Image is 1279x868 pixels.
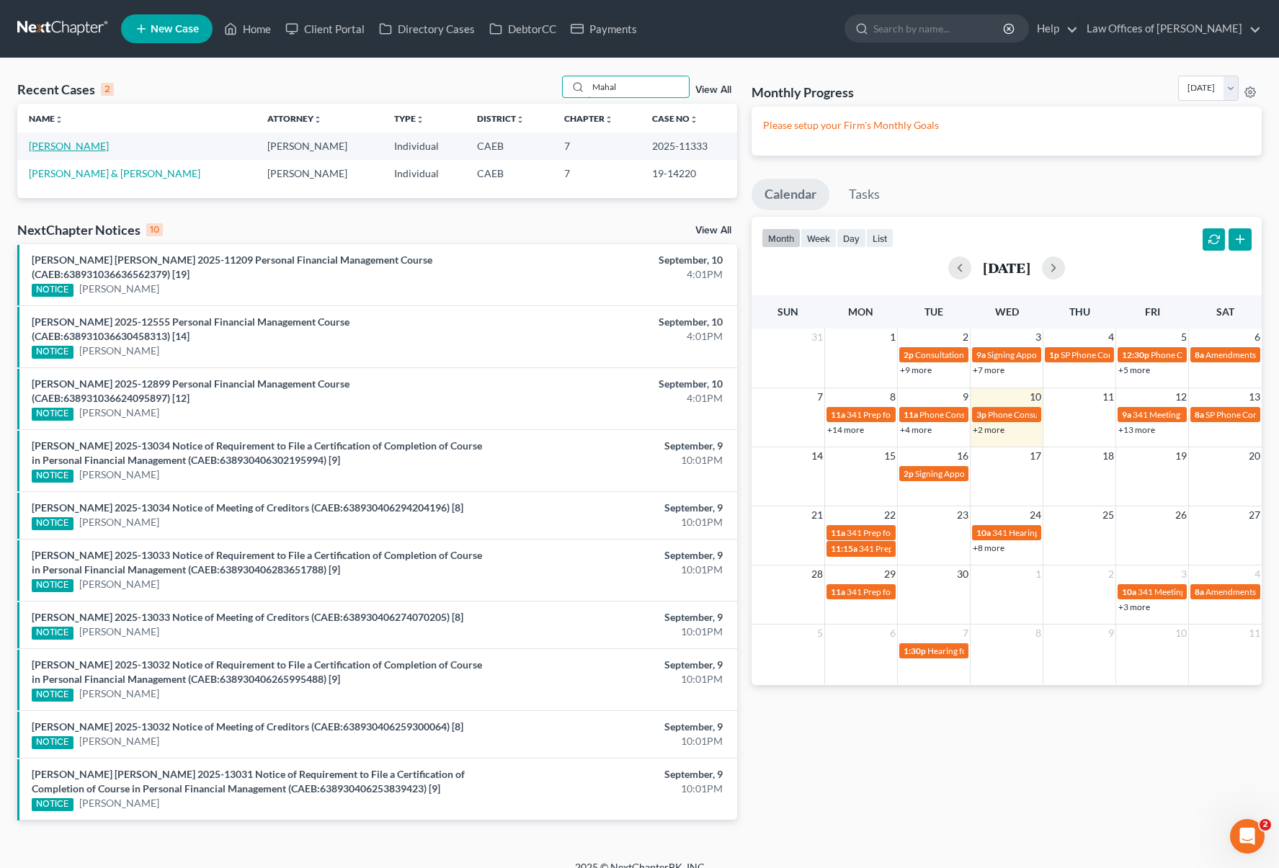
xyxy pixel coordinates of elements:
div: September, 9 [502,548,723,563]
span: 11a [831,527,845,538]
a: Nameunfold_more [29,113,63,124]
span: 17 [1028,447,1043,465]
a: [PERSON_NAME] [79,577,159,591]
div: 10 [146,223,163,236]
span: 7 [961,625,970,642]
span: 9 [961,388,970,406]
div: 4:01PM [502,329,723,344]
a: [PERSON_NAME] [79,467,159,482]
button: list [866,228,893,248]
td: [PERSON_NAME] [256,160,383,187]
i: unfold_more [605,115,613,124]
span: New Case [151,24,199,35]
p: Please setup your Firm's Monthly Goals [763,118,1250,133]
span: 5 [816,625,824,642]
div: 10:01PM [502,734,723,748]
span: 16 [955,447,970,465]
a: [PERSON_NAME] [PERSON_NAME] 2025-11209 Personal Financial Management Course (CAEB:638931036636562... [32,254,432,280]
span: Consultation for [GEOGRAPHIC_DATA][PERSON_NAME] [915,349,1133,360]
span: 13 [1247,388,1262,406]
a: [PERSON_NAME] 2025-12899 Personal Financial Management Course (CAEB:638931036624095897) [12] [32,377,349,404]
span: 3 [1180,565,1188,583]
a: View All [695,85,731,95]
span: 9 [1107,625,1115,642]
span: 28 [810,565,824,583]
span: 4 [1253,565,1262,583]
span: 6 [1253,328,1262,346]
a: Typeunfold_more [394,113,424,124]
span: 341 Hearing for [PERSON_NAME] & [PERSON_NAME] [992,527,1198,538]
div: NOTICE [32,346,73,359]
span: Thu [1069,305,1090,318]
div: NOTICE [32,470,73,483]
a: Directory Cases [372,16,482,42]
a: [PERSON_NAME] 2025-13034 Notice of Requirement to File a Certification of Completion of Course in... [32,439,482,466]
td: Individual [383,133,465,159]
span: Signing Appointment for [PERSON_NAME] [987,349,1149,360]
span: 1p [1049,349,1059,360]
span: 7 [816,388,824,406]
a: [PERSON_NAME] 2025-13032 Notice of Requirement to File a Certification of Completion of Course in... [32,658,482,685]
button: month [762,228,801,248]
a: [PERSON_NAME] 2025-13033 Notice of Requirement to File a Certification of Completion of Course in... [32,549,482,576]
a: +2 more [973,424,1004,435]
span: 8a [1195,349,1204,360]
span: 18 [1101,447,1115,465]
a: Client Portal [278,16,372,42]
a: +4 more [900,424,932,435]
span: Phone Consultation for Gamble, Taylor [988,409,1134,420]
div: September, 10 [502,377,723,391]
span: 341 Prep for [PERSON_NAME] [847,527,963,538]
i: unfold_more [416,115,424,124]
a: [PERSON_NAME] [79,515,159,529]
span: 30 [955,565,970,583]
span: 3p [976,409,986,420]
div: 2 [101,83,114,96]
span: 3 [1034,328,1043,346]
td: 7 [553,133,641,159]
span: 341 Meeting for [PERSON_NAME] [1138,586,1267,597]
div: 10:01PM [502,563,723,577]
span: 2 [961,328,970,346]
span: 14 [810,447,824,465]
a: [PERSON_NAME] [79,734,159,748]
button: day [837,228,866,248]
a: DebtorCC [482,16,563,42]
div: September, 9 [502,720,723,734]
div: NOTICE [32,579,73,592]
span: 22 [883,506,897,524]
a: +3 more [1118,601,1150,612]
span: 31 [810,328,824,346]
span: 11:15a [831,543,857,554]
span: Signing Appointment for [PERSON_NAME] [915,468,1077,479]
span: 2p [904,468,914,479]
i: unfold_more [516,115,525,124]
span: Sun [777,305,798,318]
a: +13 more [1118,424,1155,435]
div: NOTICE [32,689,73,702]
span: 24 [1028,506,1043,524]
div: NOTICE [32,736,73,749]
div: NextChapter Notices [17,221,163,238]
div: NOTICE [32,408,73,421]
a: [PERSON_NAME] [29,140,109,152]
span: 1 [888,328,897,346]
div: Recent Cases [17,81,114,98]
div: 4:01PM [502,267,723,282]
span: 341 Prep for [PERSON_NAME] & [PERSON_NAME] [859,543,1052,554]
a: Help [1030,16,1078,42]
a: [PERSON_NAME] & [PERSON_NAME] [29,167,200,179]
a: [PERSON_NAME] [79,686,159,701]
div: September, 10 [502,315,723,329]
span: 8a [1195,409,1204,420]
span: 10a [976,527,991,538]
span: Amendments: [1206,349,1258,360]
a: Home [217,16,278,42]
span: 1:30p [904,645,926,656]
h3: Monthly Progress [752,84,854,101]
span: 8a [1195,586,1204,597]
span: 29 [883,565,897,583]
span: Phone Consultation for [PERSON_NAME] [919,409,1077,420]
span: 11a [904,409,918,420]
td: Individual [383,160,465,187]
